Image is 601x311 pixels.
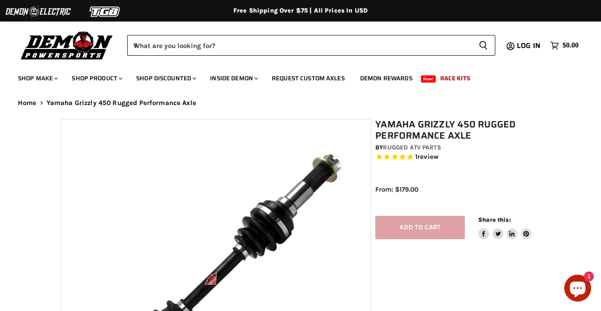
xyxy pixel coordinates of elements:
span: Yamaha Grizzly 450 Rugged Performance Axle [47,99,196,107]
div: by [375,143,545,153]
span: review [417,153,438,161]
inbox-online-store-chat: Shopify online store chat [562,275,594,304]
img: TGB Logo 2 [72,3,139,20]
span: Log in [517,40,541,51]
aside: Share this: [478,216,532,240]
input: When autocomplete results are available use up and down arrows to review and enter to select [127,35,472,56]
h1: Yamaha Grizzly 450 Rugged Performance Axle [375,119,545,141]
span: New! [421,75,436,83]
span: From: $179.00 [375,185,418,193]
a: Log in [513,42,546,50]
a: $0.00 [546,39,583,52]
a: Home [18,99,37,107]
ul: Main menu [11,66,576,88]
a: Request Custom Axles [265,69,352,88]
img: Demon Powersports [18,29,116,61]
a: Race Kits [434,69,477,88]
span: Rated 5.0 out of 5 stars 1 reviews [375,153,545,162]
form: Product [127,35,495,56]
a: Inside Demon [203,69,263,88]
a: Shop Product [65,69,128,88]
a: Demon Rewards [353,69,419,88]
span: $0.00 [562,41,579,50]
a: Rugged ATV Parts [383,144,441,151]
button: Search [472,35,495,56]
a: Shop Discounted [129,69,202,88]
span: Share this: [478,216,511,223]
a: Shop Make [11,69,63,88]
span: 1 reviews [415,153,438,161]
img: Demon Electric Logo 2 [4,3,72,20]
